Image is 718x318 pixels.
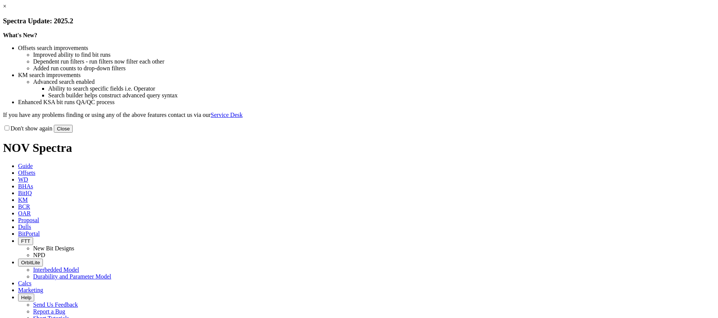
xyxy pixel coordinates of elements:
[5,126,9,130] input: Don't show again
[18,287,43,293] span: Marketing
[18,210,31,217] span: OAR
[33,308,65,315] a: Report a Bug
[211,112,243,118] a: Service Desk
[18,197,28,203] span: KM
[21,238,30,244] span: FTT
[18,203,30,210] span: BCR
[33,79,715,85] li: Advanced search enabled
[18,230,40,237] span: BitPortal
[18,183,33,189] span: BHAs
[3,112,715,118] p: If you have any problems finding or using any of the above features contact us via our
[21,295,31,300] span: Help
[3,141,715,155] h1: NOV Spectra
[33,58,715,65] li: Dependent run filters - run filters now filter each other
[18,190,32,196] span: BitIQ
[18,217,39,223] span: Proposal
[18,72,715,79] li: KM search improvements
[3,32,37,38] strong: What's New?
[3,125,52,132] label: Don't show again
[33,252,45,258] a: NPD
[54,125,73,133] button: Close
[33,273,111,280] a: Durability and Parameter Model
[18,163,33,169] span: Guide
[18,170,35,176] span: Offsets
[33,51,715,58] li: Improved ability to find bit runs
[21,260,40,265] span: OrbitLite
[18,99,715,106] li: Enhanced KSA bit runs QA/QC process
[33,65,715,72] li: Added run counts to drop-down filters
[33,245,74,251] a: New Bit Designs
[18,280,32,286] span: Calcs
[33,267,79,273] a: Interbedded Model
[3,3,6,9] a: ×
[48,92,715,99] li: Search builder helps construct advanced query syntax
[33,301,78,308] a: Send Us Feedback
[18,176,28,183] span: WD
[18,45,715,51] li: Offsets search improvements
[18,224,31,230] span: Dulls
[3,17,715,25] h3: Spectra Update: 2025.2
[48,85,715,92] li: Ability to search specific fields i.e. Operator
